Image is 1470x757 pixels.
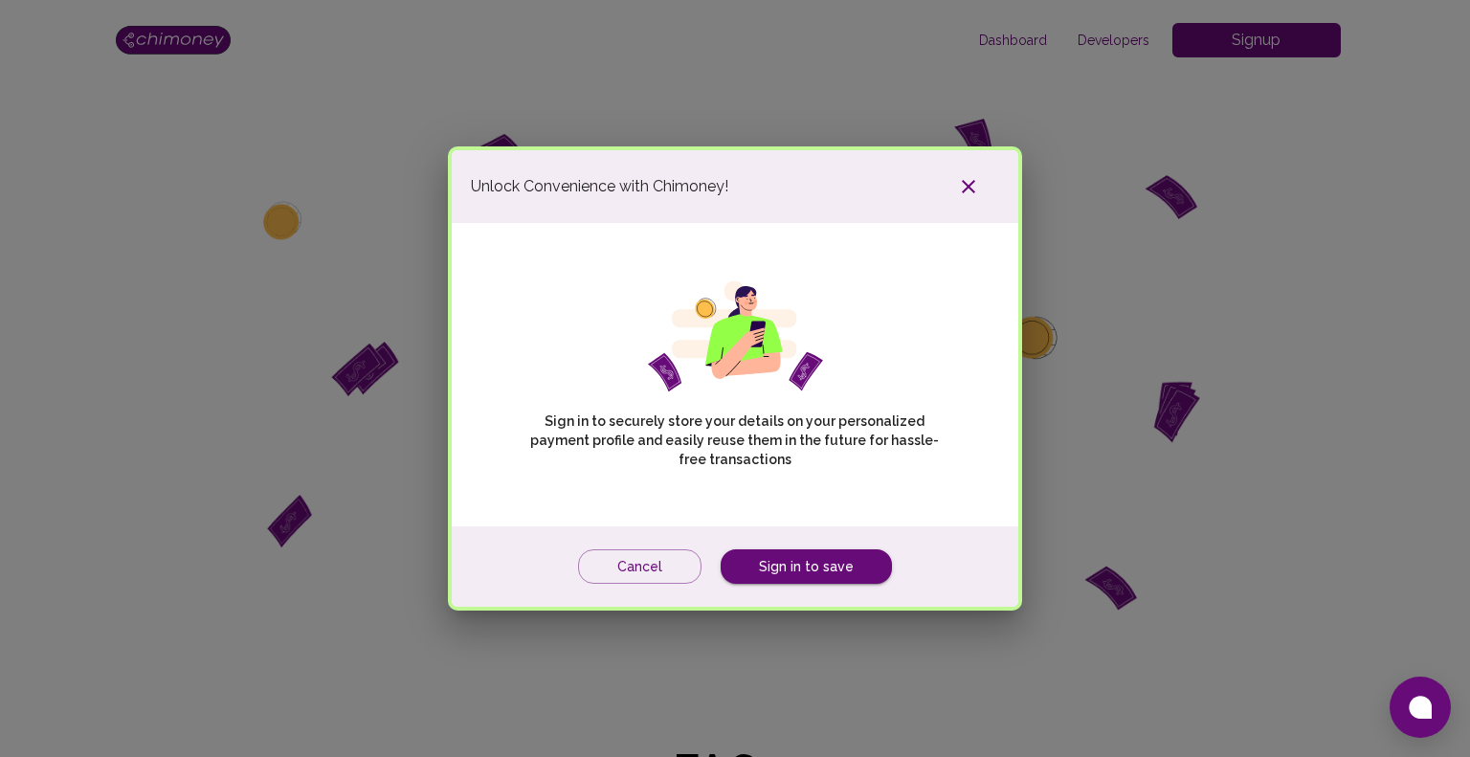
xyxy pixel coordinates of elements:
button: Cancel [578,549,702,585]
img: girl phone svg [648,280,823,392]
a: Sign in to save [721,549,892,585]
p: Sign in to securely store your details on your personalized payment profile and easily reuse them... [518,412,951,469]
span: Unlock Convenience with Chimoney! [471,175,728,198]
button: Open chat window [1390,677,1451,738]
